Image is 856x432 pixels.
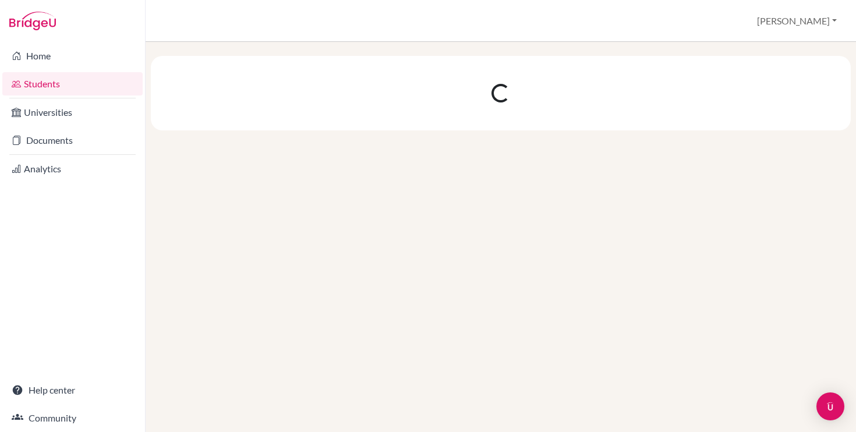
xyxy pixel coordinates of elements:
[2,378,143,402] a: Help center
[2,72,143,95] a: Students
[752,10,842,32] button: [PERSON_NAME]
[2,129,143,152] a: Documents
[2,44,143,68] a: Home
[9,12,56,30] img: Bridge-U
[2,157,143,180] a: Analytics
[816,392,844,420] div: Open Intercom Messenger
[2,101,143,124] a: Universities
[2,406,143,430] a: Community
